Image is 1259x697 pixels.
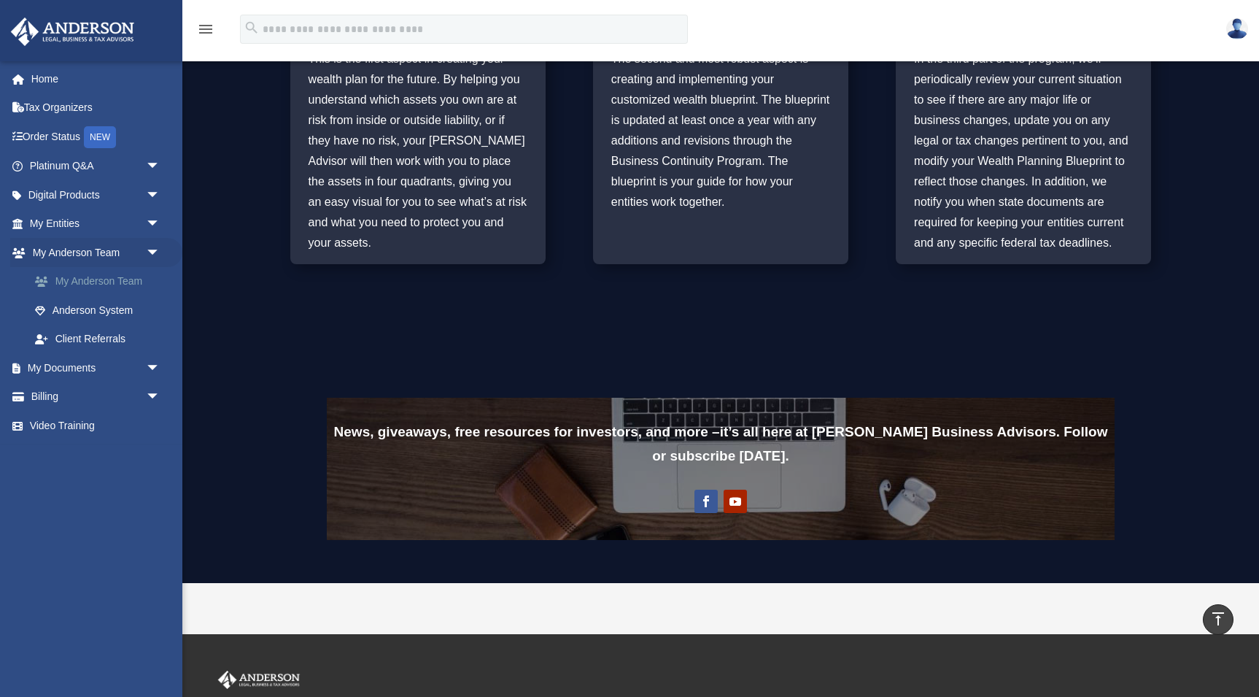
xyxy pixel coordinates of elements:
a: My Anderson Team [20,267,182,296]
i: search [244,20,260,36]
a: Digital Productsarrow_drop_down [10,180,182,209]
i: vertical_align_top [1209,610,1227,628]
a: vertical_align_top [1203,604,1233,635]
a: Tax Organizers [10,93,182,123]
span: arrow_drop_down [146,382,175,412]
i: menu [197,20,214,38]
img: Anderson Advisors Platinum Portal [7,18,139,46]
b: News, giveaways, free resources for investors, and more – it’s all here at [PERSON_NAME] Business... [334,424,1108,463]
a: My Entitiesarrow_drop_down [10,209,182,239]
a: Home [10,64,182,93]
a: Order StatusNEW [10,122,182,152]
a: menu [197,26,214,38]
a: Video Training [10,411,182,440]
p: In the third part of the program, we’ll periodically review your current situation to see if ther... [914,49,1133,253]
span: arrow_drop_down [146,180,175,210]
a: Follow on Facebook [694,490,718,513]
a: My Documentsarrow_drop_down [10,353,182,382]
a: Anderson System [20,296,175,325]
p: The second and most robust aspect is creating and implementing your customized wealth blueprint. ... [611,49,830,212]
span: arrow_drop_down [146,238,175,268]
a: My Anderson Teamarrow_drop_down [10,238,182,267]
a: Client Referrals [20,325,182,354]
span: arrow_drop_down [146,209,175,239]
a: Follow on Youtube [724,490,747,513]
img: User Pic [1226,18,1248,39]
span: arrow_drop_down [146,353,175,383]
span: arrow_drop_down [146,152,175,182]
img: Anderson Advisors Platinum Portal [215,671,303,690]
a: Platinum Q&Aarrow_drop_down [10,152,182,181]
p: This is the first aspect in creating your wealth plan for the future. By helping you understand w... [309,49,527,253]
a: Billingarrow_drop_down [10,382,182,412]
div: NEW [84,126,116,148]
